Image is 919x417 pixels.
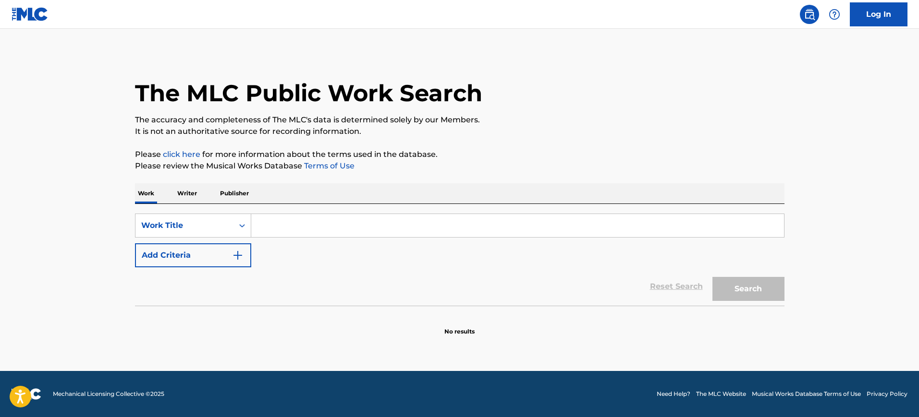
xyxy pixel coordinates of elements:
a: The MLC Website [696,390,746,398]
p: Work [135,183,157,203]
div: Help [825,5,844,24]
a: Musical Works Database Terms of Use [752,390,861,398]
a: click here [163,150,200,159]
span: Mechanical Licensing Collective © 2025 [53,390,164,398]
a: Terms of Use [302,161,355,170]
iframe: Chat Widget [871,371,919,417]
a: Need Help? [657,390,690,398]
a: Log In [850,2,907,26]
img: logo [12,388,41,400]
p: Publisher [217,183,252,203]
form: Search Form [135,214,784,306]
img: 9d2ae6d4665cec9f34b9.svg [232,250,244,261]
img: help [829,9,840,20]
p: No results [444,316,475,336]
a: Public Search [800,5,819,24]
p: Please review the Musical Works Database [135,160,784,172]
div: Work Title [141,220,228,231]
p: Writer [174,183,200,203]
h1: The MLC Public Work Search [135,79,482,107]
p: Please for more information about the terms used in the database. [135,149,784,160]
p: The accuracy and completeness of The MLC's data is determined solely by our Members. [135,114,784,126]
p: It is not an authoritative source for recording information. [135,126,784,137]
img: MLC Logo [12,7,49,21]
a: Privacy Policy [867,390,907,398]
img: search [804,9,815,20]
button: Add Criteria [135,243,251,267]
